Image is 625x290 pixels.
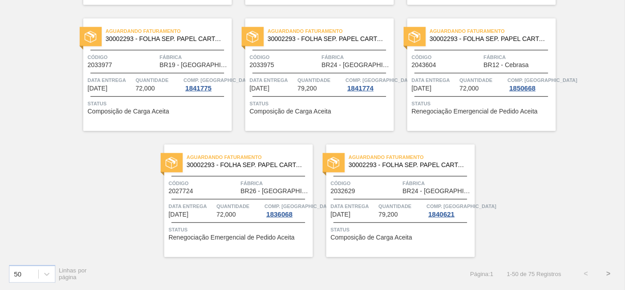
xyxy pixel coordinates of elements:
[241,188,310,195] span: BR26 - Uberlândia
[241,179,310,188] span: Fábrica
[459,85,479,92] span: 72,000
[88,76,134,85] span: Data Entrega
[394,18,556,131] a: statusAguardando Faturamento30002293 - FOLHA SEP. PAPEL CARTAO 1200x1000M 350gCódigo2043604Fábric...
[427,202,472,218] a: Comp. [GEOGRAPHIC_DATA]1840621
[346,76,415,85] span: Comp. Carga
[85,31,96,43] img: status
[187,153,313,162] span: Aguardando Faturamento
[216,202,262,211] span: Quantidade
[322,53,391,62] span: Fábrica
[88,85,108,92] span: 29/10/2025
[265,202,334,211] span: Comp. Carga
[88,53,157,62] span: Código
[216,211,236,218] span: 72,000
[313,145,475,257] a: statusAguardando Faturamento30002293 - FOLHA SEP. PAPEL CARTAO 1200x1000M 350gCódigo2032629Fábric...
[250,76,296,85] span: Data Entrega
[106,27,232,36] span: Aguardando Faturamento
[184,76,229,92] a: Comp. [GEOGRAPHIC_DATA]1841775
[346,76,391,92] a: Comp. [GEOGRAPHIC_DATA]1841774
[250,99,391,108] span: Status
[297,76,343,85] span: Quantidade
[430,27,556,36] span: Aguardando Faturamento
[322,62,391,68] span: BR24 - Ponta Grossa
[378,202,424,211] span: Quantidade
[151,145,313,257] a: statusAguardando Faturamento30002293 - FOLHA SEP. PAPEL CARTAO 1200x1000M 350gCódigo2027724Fábric...
[403,179,472,188] span: Fábrica
[412,62,436,68] span: 2043604
[412,76,458,85] span: Data Entrega
[328,157,339,169] img: status
[135,85,155,92] span: 72,000
[135,76,181,85] span: Quantidade
[331,179,400,188] span: Código
[470,271,493,277] span: Página : 1
[169,179,238,188] span: Código
[349,162,468,168] span: 30002293 - FOLHA SEP. PAPEL CARTAO 1200x1000M 350g
[508,76,553,92] a: Comp. [GEOGRAPHIC_DATA]1850668
[59,267,87,281] span: Linhas por página
[331,188,355,195] span: 2032629
[412,99,553,108] span: Status
[160,53,229,62] span: Fábrica
[430,36,549,42] span: 30002293 - FOLHA SEP. PAPEL CARTAO 1200x1000M 350g
[169,202,215,211] span: Data Entrega
[507,271,561,277] span: 1 - 50 de 75 Registros
[427,211,456,218] div: 1840621
[88,108,169,115] span: Composição de Carga Aceita
[484,53,553,62] span: Fábrica
[232,18,394,131] a: statusAguardando Faturamento30002293 - FOLHA SEP. PAPEL CARTAO 1200x1000M 350gCódigo2033975Fábric...
[187,162,306,168] span: 30002293 - FOLHA SEP. PAPEL CARTAO 1200x1000M 350g
[265,211,294,218] div: 1836068
[250,108,331,115] span: Composição de Carga Aceita
[297,85,317,92] span: 79,200
[331,234,412,241] span: Composição de Carga Aceita
[169,225,310,234] span: Status
[459,76,505,85] span: Quantidade
[169,234,295,241] span: Renegociação Emergencial de Pedido Aceita
[331,211,351,218] span: 31/10/2025
[250,53,319,62] span: Código
[88,99,229,108] span: Status
[412,85,432,92] span: 30/10/2025
[412,53,481,62] span: Código
[169,188,193,195] span: 2027724
[166,157,177,169] img: status
[331,202,377,211] span: Data Entrega
[412,108,538,115] span: Renegociação Emergencial de Pedido Aceita
[403,188,472,195] span: BR24 - Ponta Grossa
[597,263,620,285] button: >
[484,62,529,68] span: BR12 - Cebrasa
[349,153,475,162] span: Aguardando Faturamento
[378,211,398,218] span: 79,200
[250,62,274,68] span: 2033975
[106,36,225,42] span: 30002293 - FOLHA SEP. PAPEL CARTAO 1200x1000M 350g
[247,31,258,43] img: status
[409,31,420,43] img: status
[70,18,232,131] a: statusAguardando Faturamento30002293 - FOLHA SEP. PAPEL CARTAO 1200x1000M 350gCódigo2033977Fábric...
[184,85,213,92] div: 1841775
[160,62,229,68] span: BR19 - Nova Rio
[250,85,270,92] span: 29/10/2025
[331,225,472,234] span: Status
[508,85,537,92] div: 1850668
[169,211,189,218] span: 30/10/2025
[575,263,597,285] button: <
[184,76,253,85] span: Comp. Carga
[346,85,375,92] div: 1841774
[14,270,22,278] div: 50
[268,27,394,36] span: Aguardando Faturamento
[265,202,310,218] a: Comp. [GEOGRAPHIC_DATA]1836068
[88,62,112,68] span: 2033977
[508,76,577,85] span: Comp. Carga
[427,202,496,211] span: Comp. Carga
[268,36,387,42] span: 30002293 - FOLHA SEP. PAPEL CARTAO 1200x1000M 350g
